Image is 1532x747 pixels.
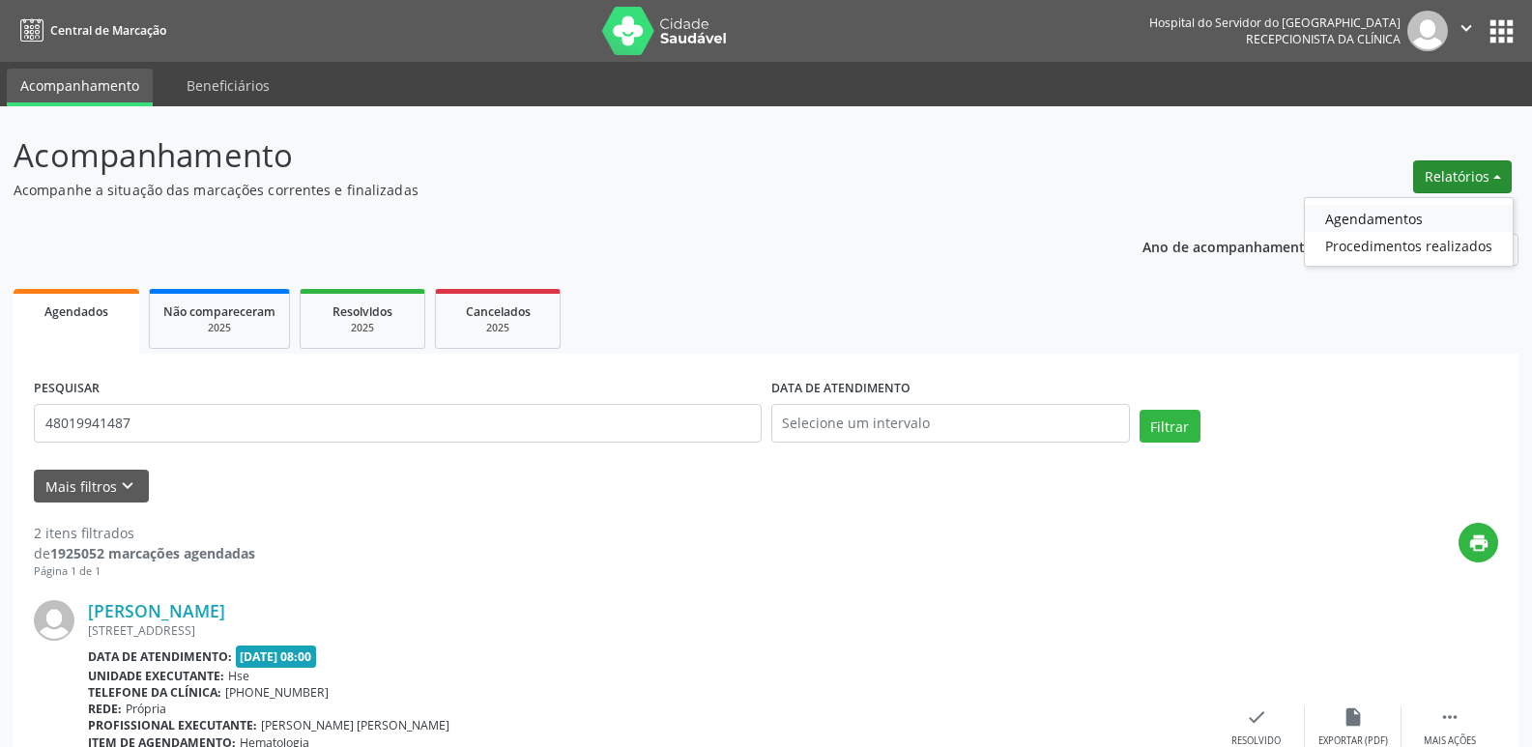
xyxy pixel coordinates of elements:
[163,321,275,335] div: 2025
[1456,17,1477,39] i: 
[88,648,232,665] b: Data de atendimento:
[261,717,449,733] span: [PERSON_NAME] [PERSON_NAME]
[771,404,1130,443] input: Selecione um intervalo
[1140,410,1200,443] button: Filtrar
[34,600,74,641] img: img
[88,668,224,684] b: Unidade executante:
[34,470,149,503] button: Mais filtroskeyboard_arrow_down
[1305,232,1513,259] a: Procedimentos realizados
[236,646,317,668] span: [DATE] 08:00
[88,622,1208,639] div: [STREET_ADDRESS]
[314,321,411,335] div: 2025
[14,131,1067,180] p: Acompanhamento
[14,180,1067,200] p: Acompanhe a situação das marcações correntes e finalizadas
[1485,14,1518,48] button: apps
[14,14,166,46] a: Central de Marcação
[771,374,911,404] label: DATA DE ATENDIMENTO
[50,544,255,562] strong: 1925052 marcações agendadas
[1468,532,1489,554] i: print
[44,303,108,320] span: Agendados
[1343,706,1364,728] i: insert_drive_file
[1246,31,1401,47] span: Recepcionista da clínica
[163,303,275,320] span: Não compareceram
[1439,706,1460,728] i: 
[449,321,546,335] div: 2025
[173,69,283,102] a: Beneficiários
[1246,706,1267,728] i: check
[1407,11,1448,51] img: img
[1305,205,1513,232] a: Agendamentos
[34,543,255,563] div: de
[34,563,255,580] div: Página 1 de 1
[7,69,153,106] a: Acompanhamento
[88,717,257,733] b: Profissional executante:
[1413,160,1512,193] button: Relatórios
[332,303,392,320] span: Resolvidos
[88,701,122,717] b: Rede:
[225,684,329,701] span: [PHONE_NUMBER]
[228,668,249,684] span: Hse
[1142,234,1314,258] p: Ano de acompanhamento
[50,22,166,39] span: Central de Marcação
[117,475,138,497] i: keyboard_arrow_down
[1149,14,1401,31] div: Hospital do Servidor do [GEOGRAPHIC_DATA]
[34,404,762,443] input: Nome, código do beneficiário ou CPF
[1448,11,1485,51] button: 
[1459,523,1498,562] button: print
[34,523,255,543] div: 2 itens filtrados
[88,600,225,621] a: [PERSON_NAME]
[126,701,166,717] span: Própria
[466,303,531,320] span: Cancelados
[1304,197,1514,267] ul: Relatórios
[88,684,221,701] b: Telefone da clínica:
[34,374,100,404] label: PESQUISAR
